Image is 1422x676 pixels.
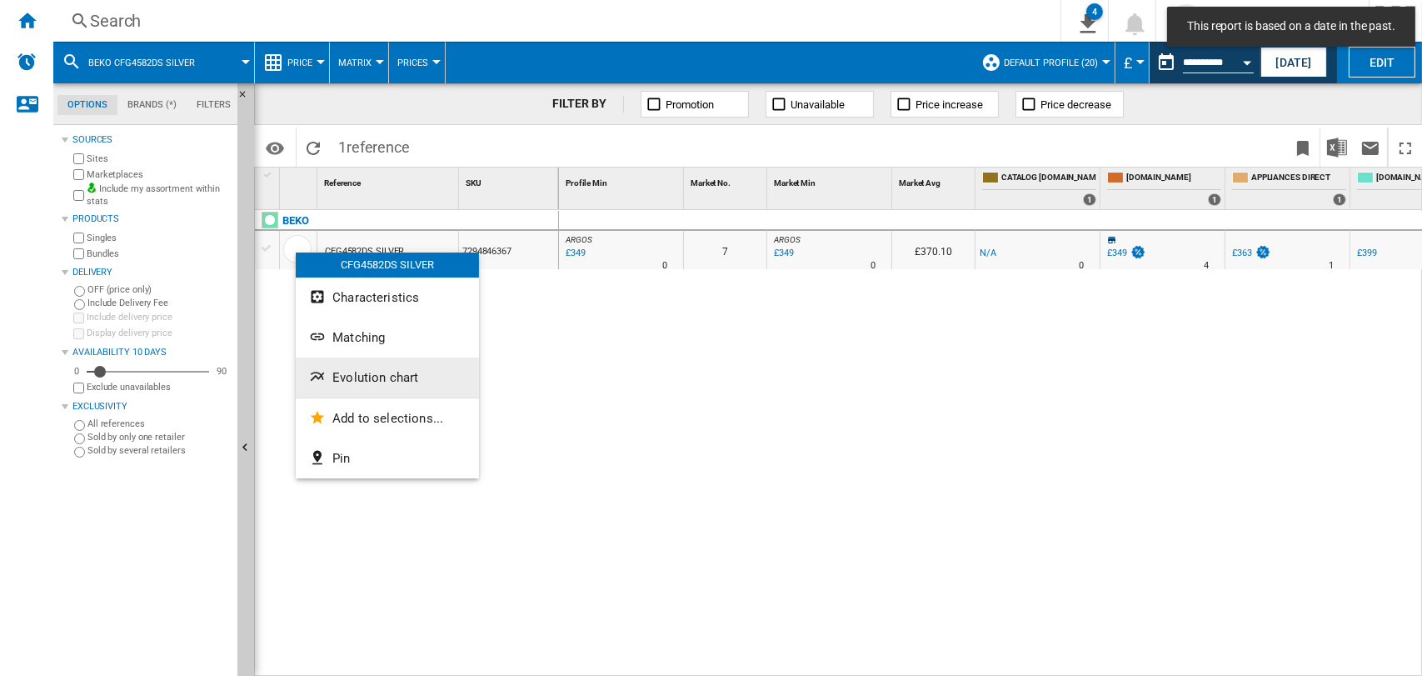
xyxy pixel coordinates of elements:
[332,370,418,385] span: Evolution chart
[296,398,479,438] button: Add to selections...
[296,318,479,358] button: Matching
[296,358,479,398] button: Evolution chart
[1182,18,1400,35] span: This report is based on a date in the past.
[296,278,479,318] button: Characteristics
[332,290,419,305] span: Characteristics
[332,411,443,426] span: Add to selections...
[296,438,479,478] button: Pin...
[332,330,385,345] span: Matching
[332,451,350,466] span: Pin
[296,253,479,278] div: CFG4582DS SILVER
